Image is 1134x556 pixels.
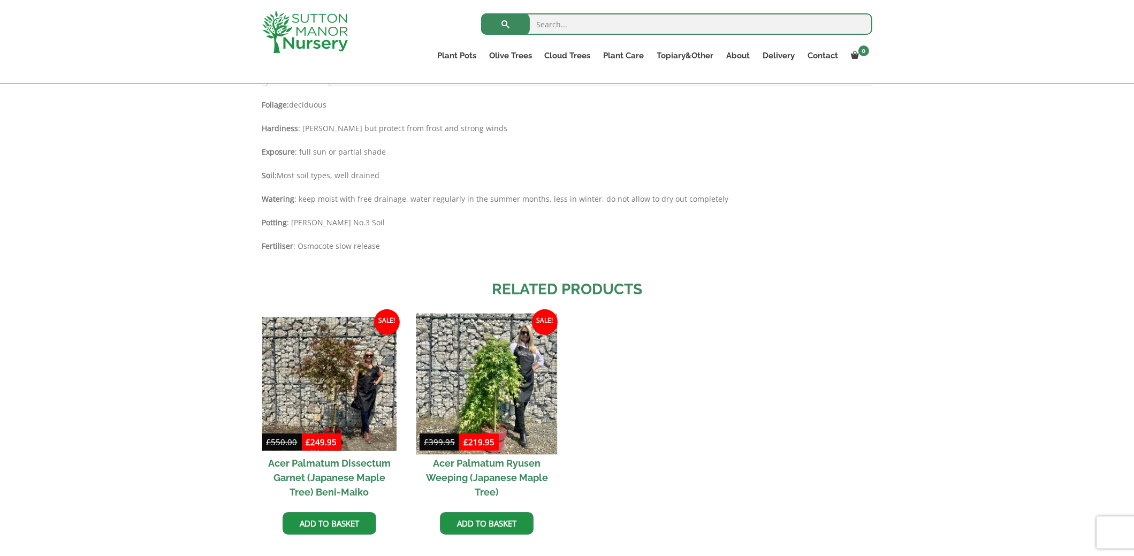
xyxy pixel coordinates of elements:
bdi: 219.95 [463,437,494,447]
a: Contact [802,48,845,63]
a: Plant Pots [431,48,483,63]
span: 0 [858,45,869,56]
strong: Hardiness [262,123,299,133]
h2: Related products [262,278,872,301]
h2: Acer Palmatum Dissectum Garnet (Japanese Maple Tree) Beni-Maiko [262,451,397,504]
h2: Acer Palmatum Ryusen Weeping (Japanese Maple Tree) [420,451,554,504]
p: : Osmocote slow release [262,240,872,253]
a: 0 [845,48,872,63]
a: Sale! Acer Palmatum Ryusen Weeping (Japanese Maple Tree) [420,317,554,504]
strong: Soil: [262,170,277,180]
a: Olive Trees [483,48,538,63]
p: : [PERSON_NAME] but protect from frost and strong winds [262,122,872,135]
span: £ [306,437,311,447]
bdi: 249.95 [306,437,337,447]
span: £ [267,437,271,447]
p: : full sun or partial shade [262,146,872,158]
p: : [PERSON_NAME] No.3 Soil [262,216,872,229]
span: Sale! [374,309,400,335]
img: Acer Palmatum Ryusen Weeping (Japanese Maple Tree) [416,313,558,454]
p: deciduous [262,98,872,111]
img: Acer Palmatum Dissectum Garnet (Japanese Maple Tree) Beni-Maiko [262,317,397,451]
span: £ [463,437,468,447]
input: Search... [481,13,872,35]
a: Add to basket: “Acer Palmatum Dissectum Garnet (Japanese Maple Tree) Beni-Maiko” [283,512,376,535]
strong: Potting [262,217,287,227]
a: Cloud Trees [538,48,597,63]
span: Sale! [532,309,558,335]
a: Topiary&Other [651,48,720,63]
strong: Fertiliser [262,241,294,251]
strong: Watering [262,194,295,204]
strong: Foliage: [262,100,290,110]
a: Plant Care [597,48,651,63]
strong: Exposure [262,147,295,157]
span: £ [424,437,429,447]
p: : keep moist with free drainage, water regularly in the summer months, less in winter, do not all... [262,193,872,205]
p: Most soil types, well drained [262,169,872,182]
bdi: 399.95 [424,437,455,447]
bdi: 550.00 [267,437,298,447]
a: About [720,48,757,63]
img: logo [262,11,348,53]
a: Add to basket: “Acer Palmatum Ryusen Weeping (Japanese Maple Tree)” [440,512,534,535]
a: Sale! Acer Palmatum Dissectum Garnet (Japanese Maple Tree) Beni-Maiko [262,317,397,504]
a: Delivery [757,48,802,63]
